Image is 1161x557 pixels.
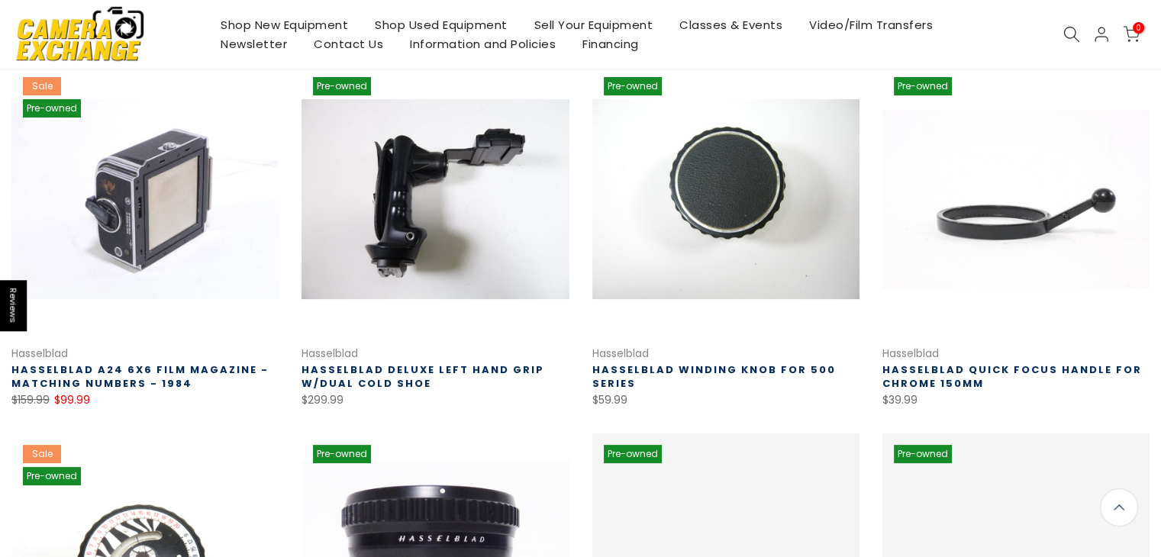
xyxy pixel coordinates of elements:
[54,391,90,410] ins: $99.99
[1100,488,1138,526] a: Back to the top
[208,34,301,53] a: Newsletter
[397,34,569,53] a: Information and Policies
[882,391,1150,410] div: $39.99
[1133,22,1144,34] span: 0
[11,362,269,391] a: Hasselblad A24 6x6 Film Magazine - Matching Numbers - 1984
[882,362,1142,391] a: Hasselblad Quick Focus Handle for Chrome 150mm
[592,391,859,410] div: $59.99
[11,392,50,407] del: $159.99
[362,15,521,34] a: Shop Used Equipment
[521,15,666,34] a: Sell Your Equipment
[302,362,544,391] a: Hasselblad Deluxe Left Hand Grip w/Dual Cold Shoe
[592,362,836,391] a: Hasselblad Winding Knob for 500 Series
[302,391,569,410] div: $299.99
[1123,26,1140,43] a: 0
[666,15,796,34] a: Classes & Events
[302,346,358,361] a: Hasselblad
[796,15,947,34] a: Video/Film Transfers
[208,15,362,34] a: Shop New Equipment
[882,346,939,361] a: Hasselblad
[592,346,649,361] a: Hasselblad
[11,346,68,361] a: Hasselblad
[301,34,397,53] a: Contact Us
[569,34,653,53] a: Financing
